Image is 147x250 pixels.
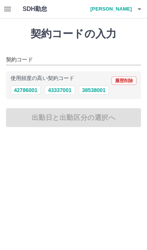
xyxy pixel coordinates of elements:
p: 使用頻度の高い契約コード [11,76,74,81]
h1: 契約コードの入力 [6,28,141,40]
button: 43337001 [44,86,75,95]
button: 履歴削除 [112,77,136,85]
button: 38538001 [79,86,109,95]
button: 42786001 [11,86,41,95]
